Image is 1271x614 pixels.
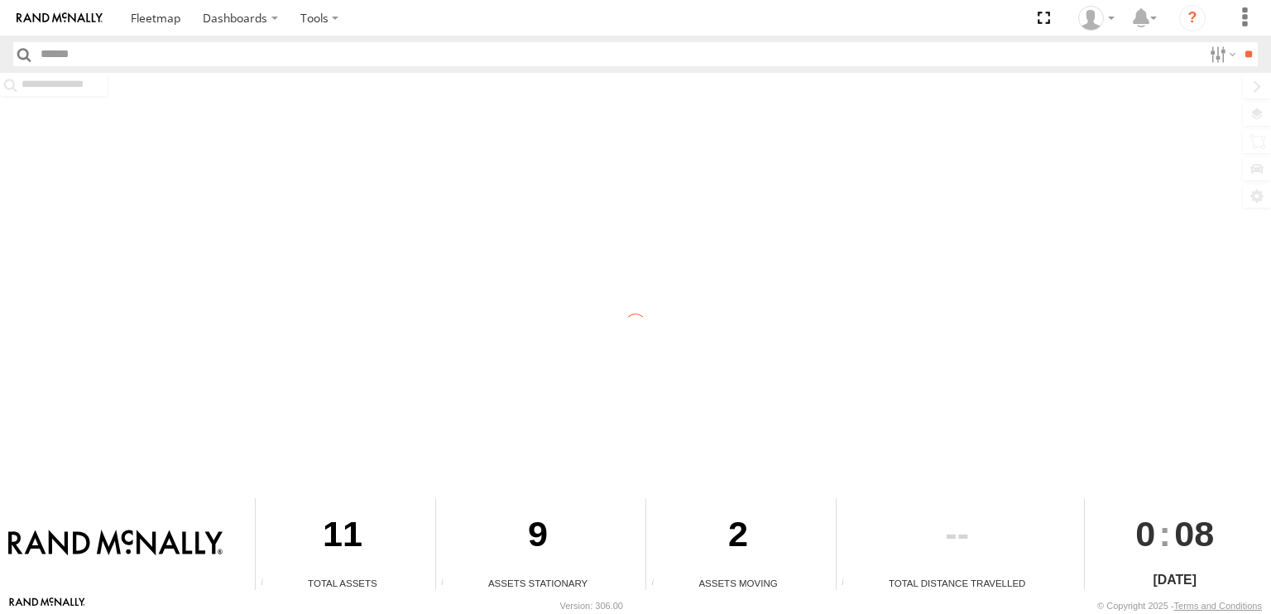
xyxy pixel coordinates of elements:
[1135,498,1155,569] span: 0
[1097,601,1262,611] div: © Copyright 2025 -
[1072,6,1120,31] div: Valeo Dash
[1085,570,1265,590] div: [DATE]
[256,578,281,590] div: Total number of Enabled Assets
[8,530,223,558] img: Rand McNally
[436,498,640,576] div: 9
[1179,5,1206,31] i: ?
[1203,42,1239,66] label: Search Filter Options
[436,578,461,590] div: Total number of assets current stationary.
[646,576,829,590] div: Assets Moving
[17,12,103,24] img: rand-logo.svg
[1174,601,1262,611] a: Terms and Conditions
[1085,498,1265,569] div: :
[837,576,1078,590] div: Total Distance Travelled
[646,578,671,590] div: Total number of assets current in transit.
[560,601,623,611] div: Version: 306.00
[436,576,640,590] div: Assets Stationary
[9,597,85,614] a: Visit our Website
[256,576,429,590] div: Total Assets
[1174,498,1214,569] span: 08
[646,498,829,576] div: 2
[256,498,429,576] div: 11
[837,578,861,590] div: Total distance travelled by all assets within specified date range and applied filters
